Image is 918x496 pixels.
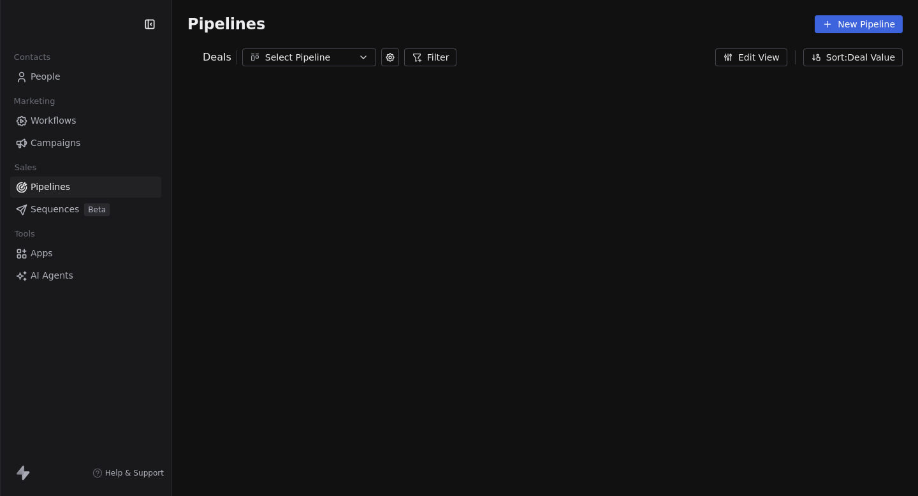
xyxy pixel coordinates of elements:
a: Help & Support [92,468,164,478]
span: Pipelines [187,15,265,33]
span: Tools [9,224,40,244]
span: Campaigns [31,136,80,150]
button: Edit View [715,48,787,66]
a: Pipelines [10,177,161,198]
span: Marketing [8,92,61,111]
a: Apps [10,243,161,264]
button: New Pipeline [815,15,903,33]
a: SequencesBeta [10,199,161,220]
span: Sequences [31,203,79,216]
span: Contacts [8,48,56,67]
span: Workflows [31,114,76,128]
span: Help & Support [105,468,164,478]
span: Deals [203,50,231,65]
a: Campaigns [10,133,161,154]
button: Sort: Deal Value [803,48,903,66]
span: Beta [84,203,110,216]
a: AI Agents [10,265,161,286]
a: People [10,66,161,87]
button: Filter [404,48,457,66]
span: AI Agents [31,269,73,282]
a: Workflows [10,110,161,131]
span: Apps [31,247,53,260]
div: Select Pipeline [265,51,353,64]
span: Sales [9,158,42,177]
span: People [31,70,61,84]
span: Pipelines [31,180,70,194]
